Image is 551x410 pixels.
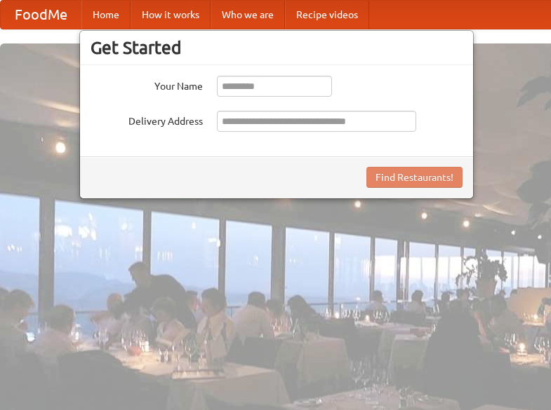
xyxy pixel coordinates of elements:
[285,1,369,29] a: Recipe videos
[1,1,81,29] a: FoodMe
[81,1,131,29] a: Home
[91,111,203,128] label: Delivery Address
[91,76,203,93] label: Your Name
[366,167,463,188] button: Find Restaurants!
[91,37,463,58] h3: Get Started
[211,1,285,29] a: Who we are
[131,1,211,29] a: How it works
